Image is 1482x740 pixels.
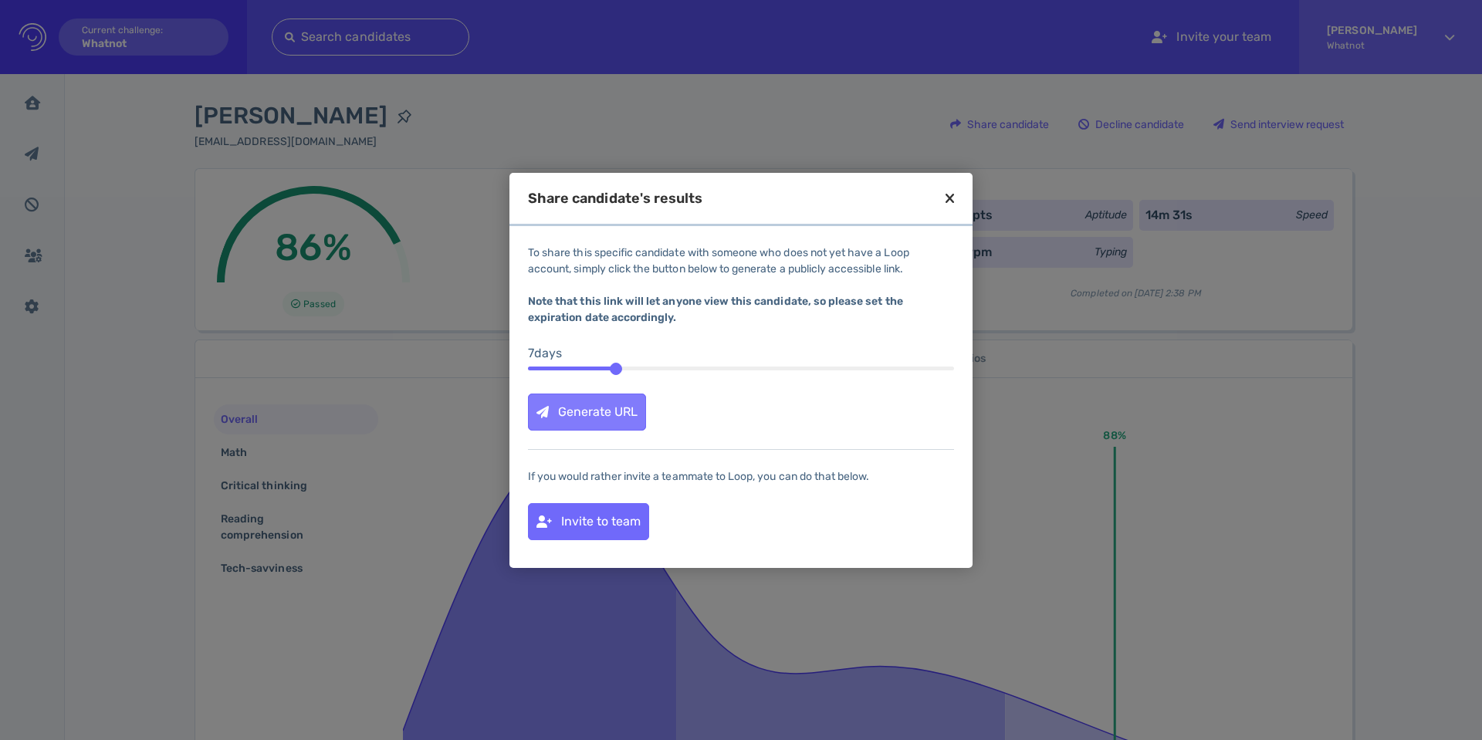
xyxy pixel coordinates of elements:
[528,394,646,431] button: Generate URL
[528,191,702,205] div: Share candidate's results
[528,468,954,485] div: If you would rather invite a teammate to Loop, you can do that below.
[528,295,903,324] b: Note that this link will let anyone view this candidate, so please set the expiration date accord...
[528,503,649,540] button: Invite to team
[529,504,648,539] div: Invite to team
[528,245,954,326] div: To share this specific candidate with someone who does not yet have a Loop account, simply click ...
[529,394,645,430] div: Generate URL
[528,344,954,363] div: 7 day s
